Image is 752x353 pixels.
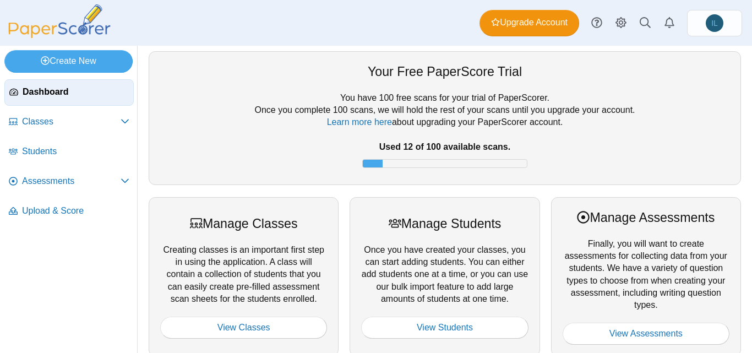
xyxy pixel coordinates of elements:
[4,79,134,106] a: Dashboard
[706,14,723,32] span: Iara Lovizio
[160,317,327,339] a: View Classes
[379,142,510,151] b: Used 12 of 100 available scans.
[22,205,129,217] span: Upload & Score
[657,11,682,35] a: Alerts
[4,50,133,72] a: Create New
[4,4,115,38] img: PaperScorer
[4,109,134,135] a: Classes
[22,145,129,158] span: Students
[160,92,729,173] div: You have 100 free scans for your trial of PaperScorer. Once you complete 100 scans, we will hold ...
[4,139,134,165] a: Students
[160,215,327,232] div: Manage Classes
[4,169,134,195] a: Assessments
[22,175,121,187] span: Assessments
[22,116,121,128] span: Classes
[361,215,528,232] div: Manage Students
[687,10,742,36] a: Iara Lovizio
[563,209,729,226] div: Manage Assessments
[4,198,134,225] a: Upload & Score
[491,17,568,29] span: Upgrade Account
[563,323,729,345] a: View Assessments
[361,317,528,339] a: View Students
[160,63,729,80] div: Your Free PaperScore Trial
[23,86,129,98] span: Dashboard
[327,117,392,127] a: Learn more here
[711,19,718,27] span: Iara Lovizio
[4,30,115,40] a: PaperScorer
[479,10,579,36] a: Upgrade Account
